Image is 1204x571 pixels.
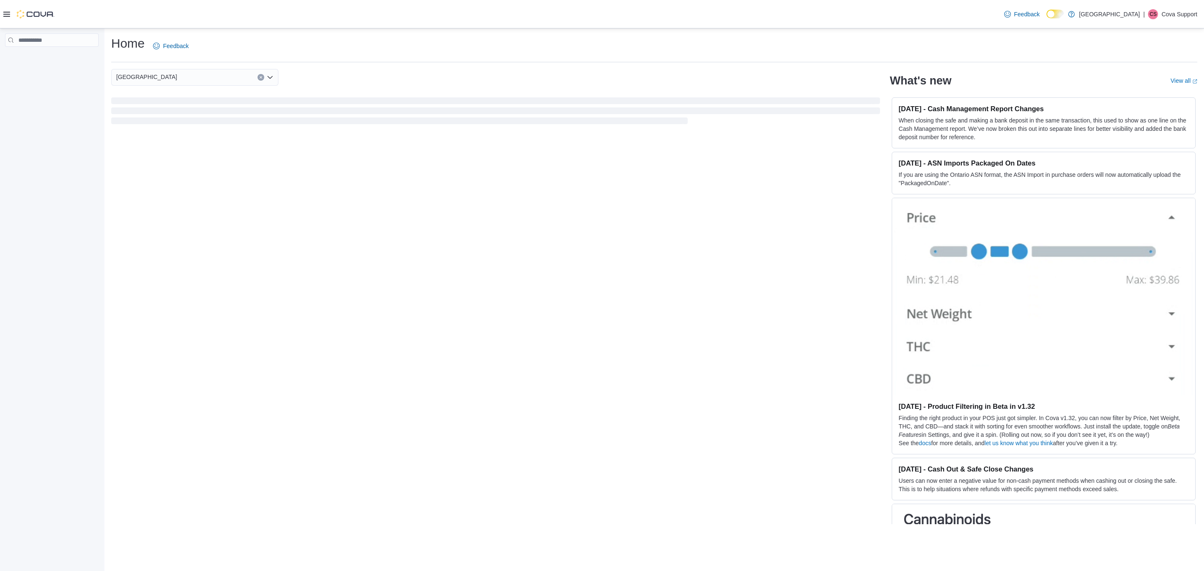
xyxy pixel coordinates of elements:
h3: [DATE] - Cash Out & Safe Close Changes [899,465,1189,473]
p: [GEOGRAPHIC_DATA] [1079,9,1140,19]
button: Clear input [258,74,264,81]
h3: [DATE] - Cash Management Report Changes [899,105,1189,113]
svg: External link [1192,79,1197,84]
span: Loading [111,99,880,126]
p: | [1143,9,1145,19]
p: Cova Support [1161,9,1197,19]
a: Feedback [1001,6,1043,23]
nav: Complex example [5,48,99,69]
img: Cova [17,10,54,18]
p: Users can now enter a negative value for non-cash payment methods when cashing out or closing the... [899,477,1189,493]
a: let us know what you think [985,440,1053,446]
span: CS [1150,9,1157,19]
p: See the for more details, and after you’ve given it a try. [899,439,1189,447]
input: Dark Mode [1046,10,1064,18]
a: docs [919,440,931,446]
h1: Home [111,35,145,52]
h3: [DATE] - Product Filtering in Beta in v1.32 [899,402,1189,410]
a: View allExternal link [1171,77,1197,84]
p: When closing the safe and making a bank deposit in the same transaction, this used to show as one... [899,116,1189,141]
em: Beta Features [899,423,1180,438]
p: If you are using the Ontario ASN format, the ASN Import in purchase orders will now automatically... [899,171,1189,187]
p: Finding the right product in your POS just got simpler. In Cova v1.32, you can now filter by Pric... [899,414,1189,439]
span: Feedback [1014,10,1040,18]
span: Feedback [163,42,189,50]
h3: [DATE] - ASN Imports Packaged On Dates [899,159,1189,167]
button: Open list of options [267,74,273,81]
h2: What's new [890,74,951,87]
a: Feedback [150,38,192,54]
span: [GEOGRAPHIC_DATA] [116,72,177,82]
div: Cova Support [1148,9,1158,19]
